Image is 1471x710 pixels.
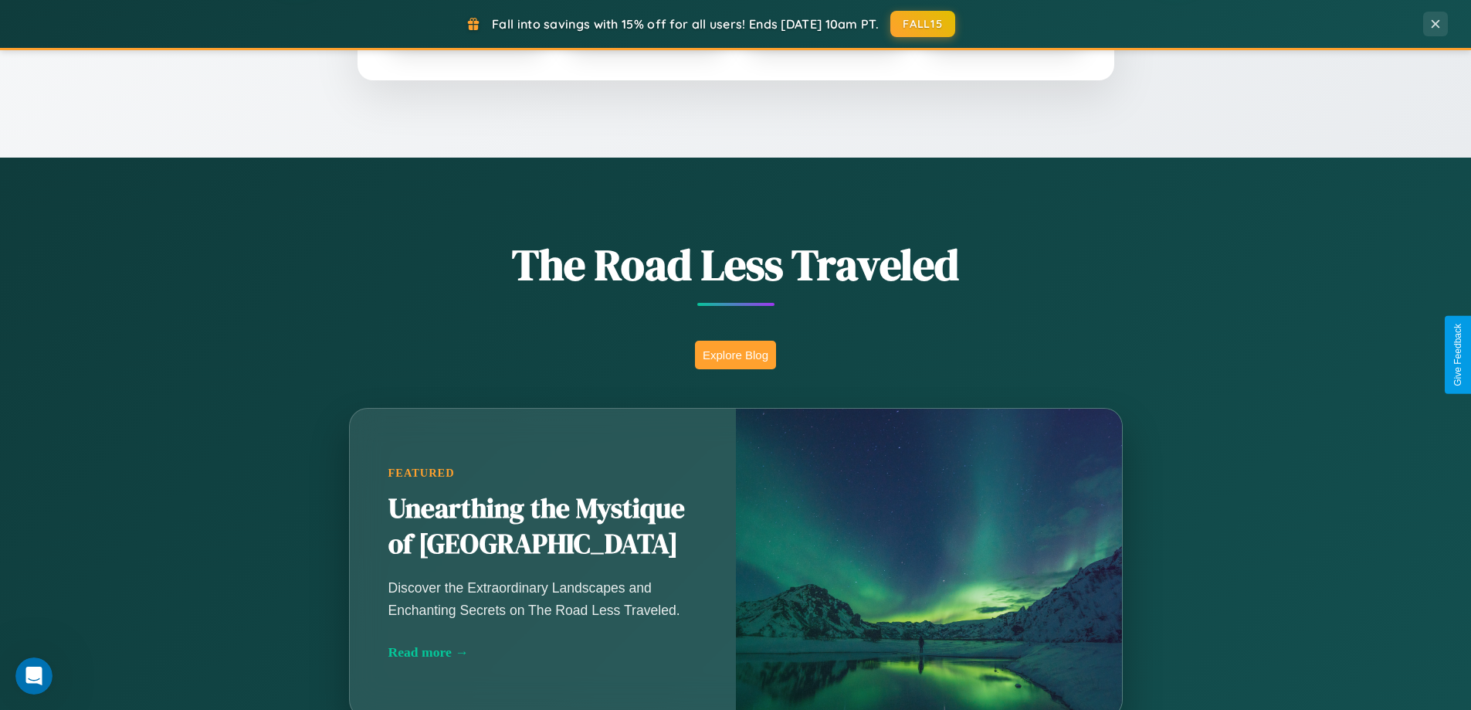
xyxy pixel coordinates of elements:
button: Explore Blog [695,341,776,369]
div: Read more → [388,644,697,661]
div: Give Feedback [1452,324,1463,386]
h1: The Road Less Traveled [273,235,1199,294]
span: Fall into savings with 15% off for all users! Ends [DATE] 10am PT. [492,16,879,32]
div: Featured [388,467,697,480]
h2: Unearthing the Mystique of [GEOGRAPHIC_DATA] [388,491,697,562]
p: Discover the Extraordinary Landscapes and Enchanting Secrets on The Road Less Traveled. [388,577,697,620]
button: FALL15 [890,11,955,37]
iframe: Intercom live chat [15,657,53,695]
